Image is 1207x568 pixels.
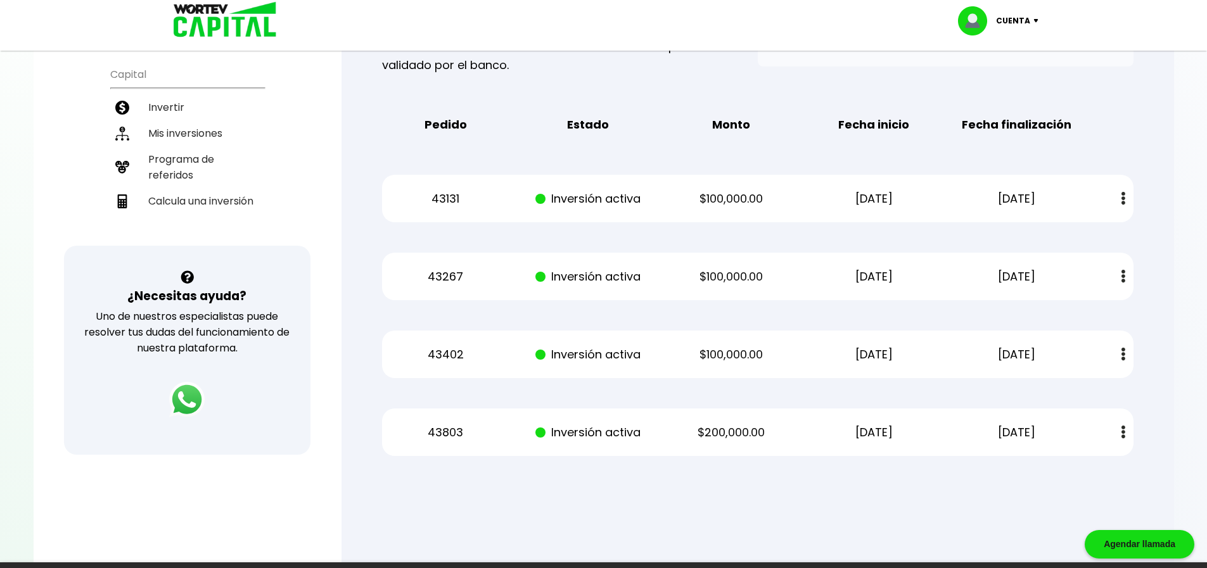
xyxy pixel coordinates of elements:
p: 43131 [385,189,506,208]
b: Monto [712,115,750,134]
img: inversiones-icon.6695dc30.svg [115,127,129,141]
a: Mis inversiones [110,120,264,146]
a: Calcula una inversión [110,188,264,214]
p: [DATE] [814,345,934,364]
p: 43402 [385,345,506,364]
p: $100,000.00 [671,189,791,208]
b: Fecha finalización [962,115,1071,134]
b: Estado [567,115,609,134]
img: recomiendanos-icon.9b8e9327.svg [115,160,129,174]
a: Invertir [110,94,264,120]
p: [DATE] [814,423,934,442]
b: Fecha inicio [838,115,909,134]
p: 43803 [385,423,506,442]
p: 43267 [385,267,506,286]
p: [DATE] [957,267,1077,286]
p: [DATE] [814,267,934,286]
p: Inversión activa [528,189,649,208]
p: Inversión activa [528,423,649,442]
div: Agendar llamada [1085,530,1194,559]
ul: Capital [110,60,264,246]
b: Pedido [425,115,467,134]
h3: ¿Necesitas ayuda? [127,287,246,305]
img: invertir-icon.b3b967d7.svg [115,101,129,115]
p: [DATE] [957,345,1077,364]
p: Inversión activa [528,267,649,286]
img: icon-down [1030,19,1047,23]
img: logos_whatsapp-icon.242b2217.svg [169,382,205,417]
p: [DATE] [957,189,1077,208]
p: Inversión activa [528,345,649,364]
img: calculadora-icon.17d418c4.svg [115,194,129,208]
p: [DATE] [957,423,1077,442]
a: Programa de referidos [110,146,264,188]
p: [DATE] [814,189,934,208]
p: Cuenta [996,11,1030,30]
img: profile-image [958,6,996,35]
p: Uno de nuestros especialistas puede resolver tus dudas del funcionamiento de nuestra plataforma. [80,308,294,356]
p: $200,000.00 [671,423,791,442]
p: $100,000.00 [671,267,791,286]
p: $100,000.00 [671,345,791,364]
